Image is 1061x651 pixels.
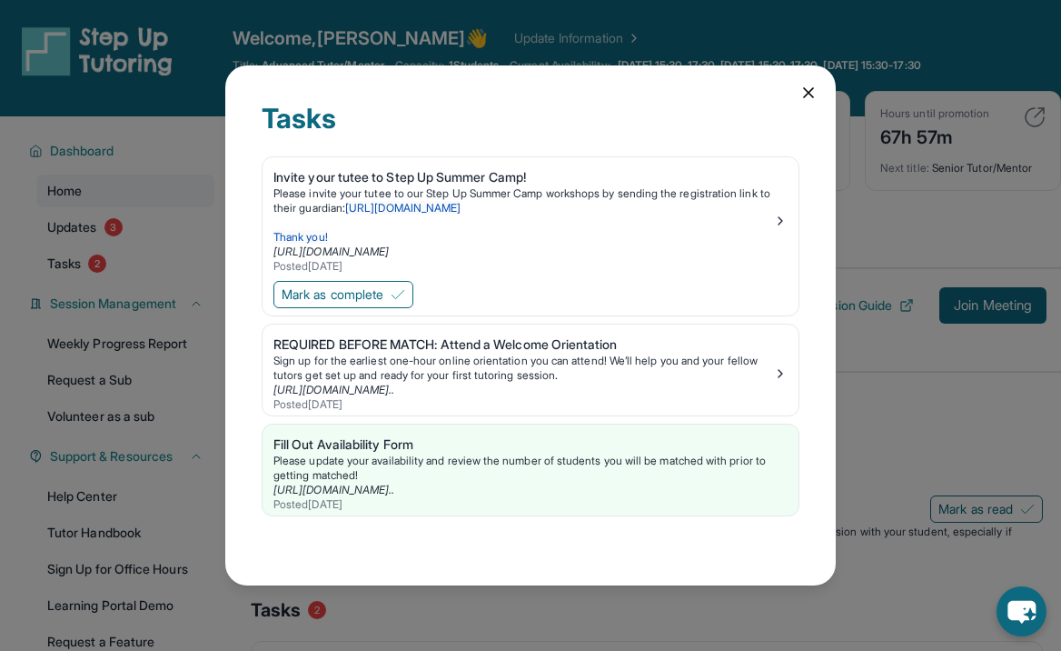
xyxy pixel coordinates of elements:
[345,201,461,215] a: [URL][DOMAIN_NAME]
[273,497,788,512] div: Posted [DATE]
[273,281,413,308] button: Mark as complete
[273,397,773,412] div: Posted [DATE]
[273,454,788,483] div: Please update your availability and review the number of students you will be matched with prior ...
[263,325,798,416] a: REQUIRED BEFORE MATCH: Attend a Welcome OrientationSign up for the earliest one-hour online orien...
[262,102,799,156] div: Tasks
[273,336,773,354] div: REQUIRED BEFORE MATCH: Attend a Welcome Orientation
[273,354,773,383] div: Sign up for the earliest one-hour online orientation you can attend! We’ll help you and your fell...
[273,436,788,454] div: Fill Out Availability Form
[263,425,798,516] a: Fill Out Availability FormPlease update your availability and review the number of students you w...
[273,230,328,244] span: Thank you!
[282,285,383,304] span: Mark as complete
[273,186,773,215] p: Please invite your tutee to our Step Up Summer Camp workshops by sending the registration link to...
[273,259,773,274] div: Posted [DATE]
[273,168,773,186] div: Invite your tutee to Step Up Summer Camp!
[997,586,1046,636] button: chat-button
[273,483,394,496] a: [URL][DOMAIN_NAME]..
[273,383,394,396] a: [URL][DOMAIN_NAME]..
[273,245,389,258] a: [URL][DOMAIN_NAME]
[263,157,798,277] a: Invite your tutee to Step Up Summer Camp!Please invite your tutee to our Step Up Summer Camp work...
[391,287,405,302] img: Mark as complete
